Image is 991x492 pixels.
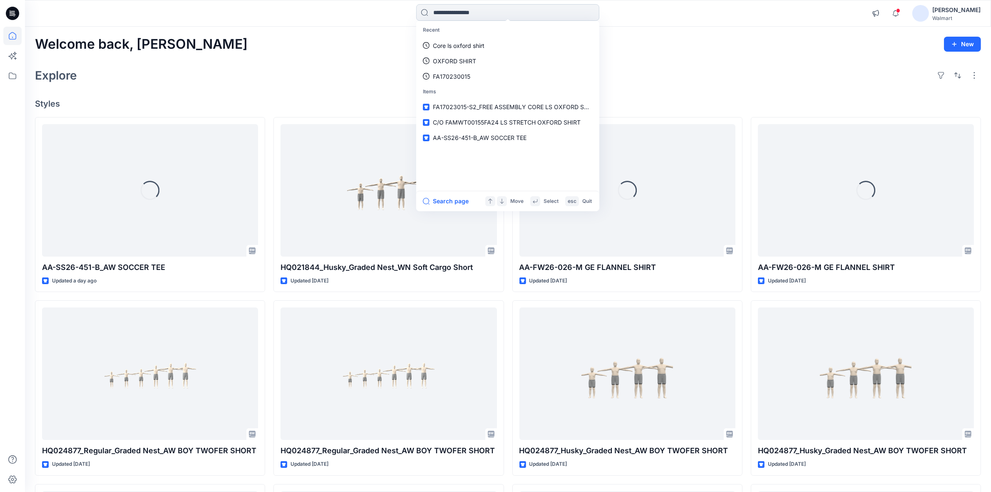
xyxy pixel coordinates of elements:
div: [PERSON_NAME] [932,5,981,15]
p: Updated [DATE] [529,460,567,469]
p: HQ021844_Husky_Graded Nest_WN Soft Cargo Short [281,262,497,273]
p: Updated a day ago [52,277,97,285]
a: Core ls oxford shirt [418,38,598,53]
p: Updated [DATE] [529,277,567,285]
p: OXFORD SHIRT [433,57,476,65]
p: Updated [DATE] [768,460,806,469]
button: New [944,37,981,52]
h2: Explore [35,69,77,82]
p: esc [568,197,576,206]
p: Updated [DATE] [291,460,328,469]
p: Recent [418,22,598,38]
p: HQ024877_Regular_Graded Nest_AW BOY TWOFER SHORT [281,445,497,457]
h2: Welcome back, [PERSON_NAME] [35,37,248,52]
p: HQ024877_Husky_Graded Nest_AW BOY TWOFER SHORT [519,445,735,457]
img: avatar [912,5,929,22]
p: Select [544,197,559,206]
span: FA17023015-S2_FREE ASSEMBLY CORE LS OXFORD SHIRT [433,103,597,110]
p: Updated [DATE] [768,277,806,285]
a: FA17023015-S2_FREE ASSEMBLY CORE LS OXFORD SHIRT [418,99,598,115]
p: Core ls oxford shirt [433,41,484,50]
span: AA-SS26-451-B_AW SOCCER TEE [433,134,527,141]
div: Walmart [932,15,981,21]
span: C/O FAMWT00155FA24 LS STRETCH OXFORD SHIRT [433,119,581,126]
a: OXFORD SHIRT [418,53,598,69]
p: Move [510,197,524,206]
p: Quit [582,197,592,206]
a: AA-SS26-451-B_AW SOCCER TEE [418,130,598,145]
p: Updated [DATE] [291,277,328,285]
p: HQ024877_Regular_Graded Nest_AW BOY TWOFER SHORT [42,445,258,457]
p: FA170230015 [433,72,470,81]
p: Items [418,84,598,100]
p: Updated [DATE] [52,460,90,469]
p: AA-FW26-026-M GE FLANNEL SHIRT [758,262,974,273]
button: Search page [423,196,469,206]
a: HQ021844_Husky_Graded Nest_WN Soft Cargo Short [281,124,497,257]
p: AA-FW26-026-M GE FLANNEL SHIRT [519,262,735,273]
a: HQ024877_Husky_Graded Nest_AW BOY TWOFER SHORT [519,307,735,440]
a: FA170230015 [418,69,598,84]
p: HQ024877_Husky_Graded Nest_AW BOY TWOFER SHORT [758,445,974,457]
a: C/O FAMWT00155FA24 LS STRETCH OXFORD SHIRT [418,115,598,130]
a: HQ024877_Husky_Graded Nest_AW BOY TWOFER SHORT [758,307,974,440]
p: AA-SS26-451-B_AW SOCCER TEE [42,262,258,273]
a: HQ024877_Regular_Graded Nest_AW BOY TWOFER SHORT [281,307,497,440]
h4: Styles [35,99,981,109]
a: HQ024877_Regular_Graded Nest_AW BOY TWOFER SHORT [42,307,258,440]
